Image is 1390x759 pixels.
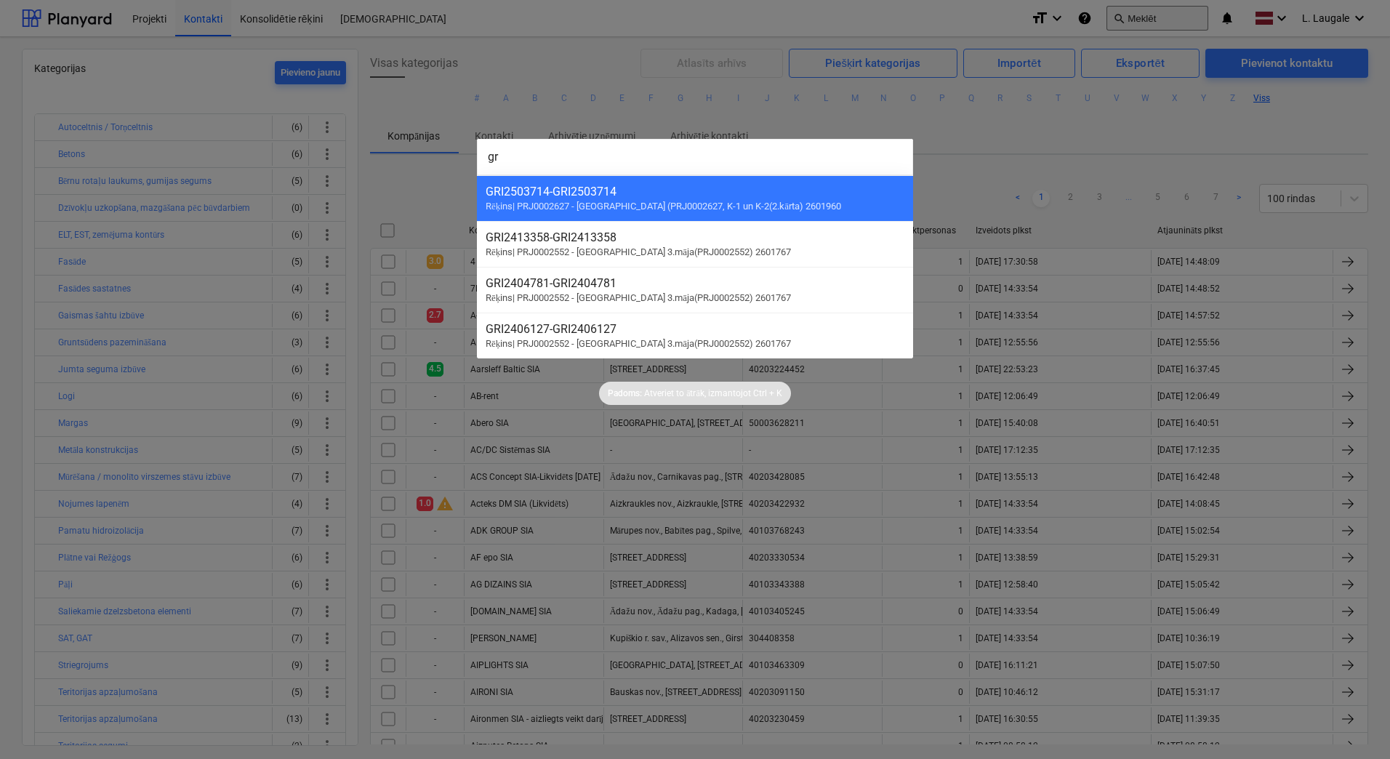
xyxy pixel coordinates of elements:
span: Rēķins | PRJ0002552 - [GEOGRAPHIC_DATA] 3.māja(PRJ0002552) 2601767 [486,246,791,257]
div: GRI2503714 - GRI2503714 [486,185,904,198]
p: Atveriet to ātrāk, izmantojot [644,387,751,400]
iframe: Chat Widget [1317,689,1390,759]
div: GRI2413358 - GRI2413358 [486,230,904,244]
span: Rēķins | PRJ0002552 - [GEOGRAPHIC_DATA] 3.māja(PRJ0002552) 2601767 [486,338,791,349]
div: GRI2406127 - GRI2406127 [486,322,904,336]
span: Rēķins | PRJ0002552 - [GEOGRAPHIC_DATA] 3.māja(PRJ0002552) 2601767 [486,292,791,303]
div: GRI2503714-GRI2503714Rēķins| PRJ0002627 - [GEOGRAPHIC_DATA] (PRJ0002627, K-1 un K-2(2.kārta) 2601960 [477,175,913,221]
p: Padoms: [608,387,642,400]
div: Padoms:Atveriet to ātrāk, izmantojotCtrl + K [599,382,791,405]
input: Meklēt projektus, rindas, līgumus, progresa ziņojumus, apakšuzņēmējus ... [477,139,913,175]
span: Rēķins | PRJ0002627 - [GEOGRAPHIC_DATA] (PRJ0002627, K-1 un K-2(2.kārta) 2601960 [486,201,841,212]
div: GRI2404781-GRI2404781Rēķins| PRJ0002552 - [GEOGRAPHIC_DATA] 3.māja(PRJ0002552) 2601767 [477,267,913,313]
div: GRI2413358-GRI2413358Rēķins| PRJ0002552 - [GEOGRAPHIC_DATA] 3.māja(PRJ0002552) 2601767 [477,221,913,267]
p: Ctrl + K [753,387,782,400]
div: GRI2406127-GRI2406127Rēķins| PRJ0002552 - [GEOGRAPHIC_DATA] 3.māja(PRJ0002552) 2601767 [477,313,913,358]
div: GRI2404781 - GRI2404781 [486,276,904,290]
